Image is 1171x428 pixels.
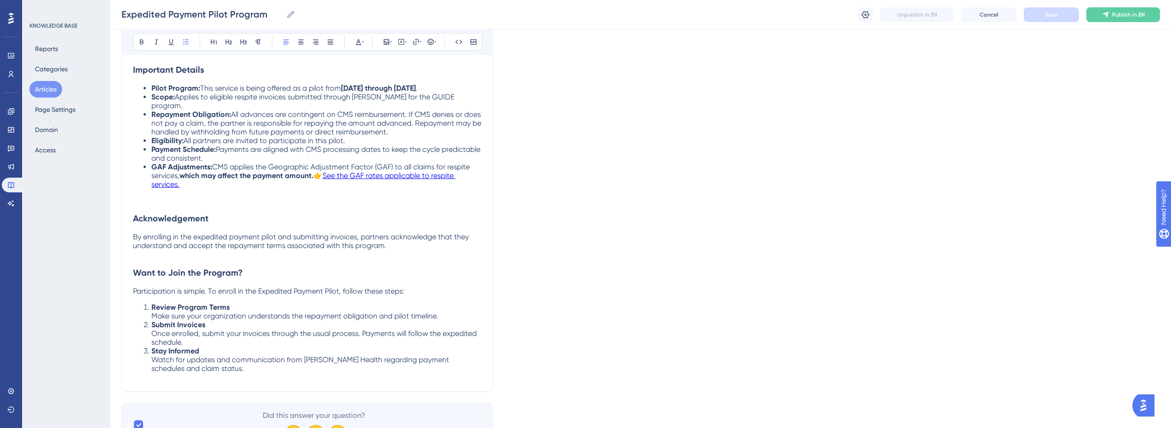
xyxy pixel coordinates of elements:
[980,11,998,18] span: Cancel
[29,61,73,77] button: Categories
[897,11,937,18] span: Unpublish in EN
[1132,392,1160,419] iframe: UserGuiding AI Assistant Launcher
[29,22,77,29] div: KNOWLEDGE BASE
[151,320,205,329] strong: Submit Invoices
[133,232,471,250] span: By enrolling in the expedited payment pilot and submitting invoices, partners acknowledge that th...
[151,145,216,154] strong: Payment Schedule:
[29,81,62,98] button: Articles
[29,121,63,138] button: Domain
[151,145,482,162] span: Payments are aligned with CMS processing dates to keep the cycle predictable and consistent.
[961,7,1016,22] button: Cancel
[151,347,199,355] strong: Stay Informed
[151,355,451,373] span: Watch for updates and communication from [PERSON_NAME] Health regarding payment schedules and cla...
[121,8,283,21] input: Article Name
[151,162,472,180] span: CMS applies the Geographic Adjustment Factor (GAF) to all claims for respite services,
[133,287,404,295] span: Participation is simple. To enroll in the Expedited Payment Pilot, follow these steps:
[1112,11,1145,18] span: Publish in EN
[151,162,212,171] strong: GAF Adjustments:
[1045,11,1058,18] span: Save
[151,329,479,347] span: Once enrolled, submit your invoices through the usual process. Payments will follow the expedited...
[133,213,208,224] span: Acknowledgement
[880,7,954,22] button: Unpublish in EN
[29,142,61,158] button: Access
[29,40,63,57] button: Reports
[151,171,456,189] a: See the GAF rates applicable to respite services.
[151,312,438,320] span: Make sure your organization understands the repayment obligation and pilot timeline.
[179,171,313,180] strong: which may affect the payment amount.
[1024,7,1079,22] button: Save
[22,2,58,13] span: Need Help?
[313,171,323,180] span: 👉
[263,410,365,421] span: Did this answer your question?
[1086,7,1160,22] button: Publish in EN
[151,303,230,312] strong: Review Program Terms
[133,267,242,278] span: Want to Join the Program?
[29,101,81,118] button: Page Settings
